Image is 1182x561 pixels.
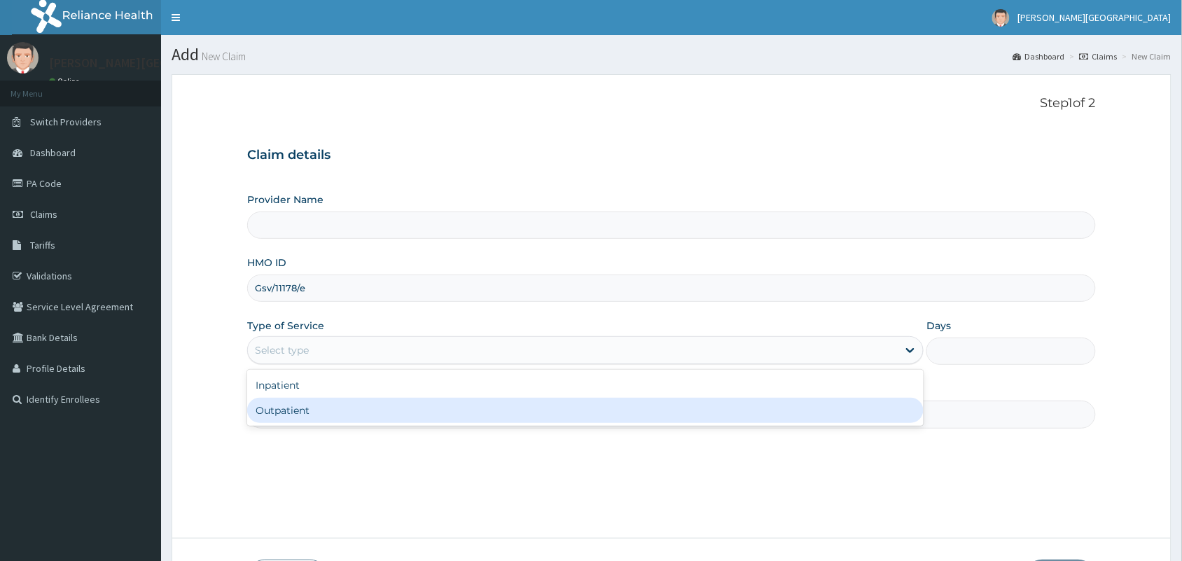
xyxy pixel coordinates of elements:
span: Dashboard [30,146,76,159]
h3: Claim details [247,148,1096,163]
img: User Image [7,42,39,74]
h1: Add [172,46,1171,64]
div: Inpatient [247,373,924,398]
div: Select type [255,343,309,357]
div: Outpatient [247,398,924,423]
li: New Claim [1119,50,1171,62]
span: Switch Providers [30,116,102,128]
span: Tariffs [30,239,55,251]
label: Provider Name [247,193,324,207]
span: Claims [30,208,57,221]
small: New Claim [199,51,246,62]
label: Days [926,319,951,333]
input: Enter HMO ID [247,275,1096,302]
p: [PERSON_NAME][GEOGRAPHIC_DATA] [49,57,256,69]
label: HMO ID [247,256,286,270]
span: [PERSON_NAME][GEOGRAPHIC_DATA] [1018,11,1171,24]
a: Dashboard [1013,50,1065,62]
label: Type of Service [247,319,324,333]
a: Online [49,76,83,86]
img: User Image [992,9,1010,27]
a: Claims [1080,50,1118,62]
p: Step 1 of 2 [247,96,1096,111]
